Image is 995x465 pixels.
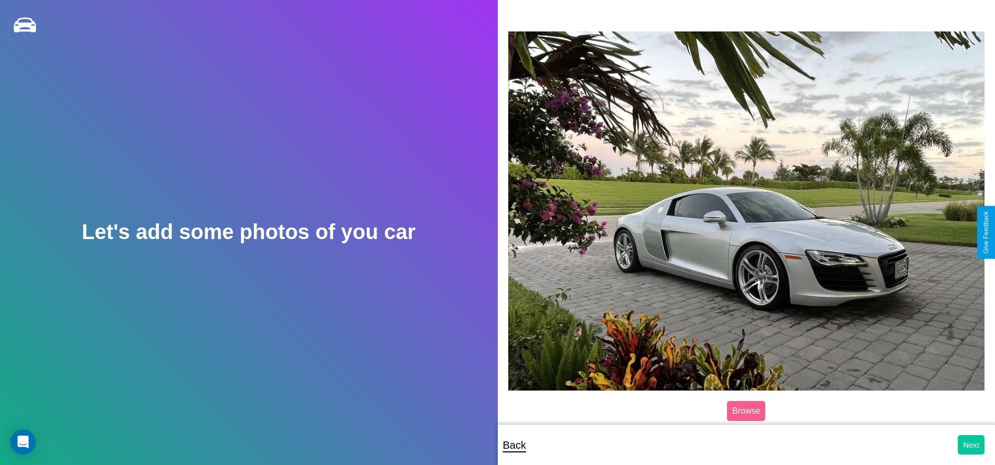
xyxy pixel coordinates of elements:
[503,436,526,455] p: Back
[82,220,415,244] h2: Let's add some photos of you car
[10,429,36,455] div: Open Intercom Messenger
[727,401,765,421] label: Browse
[508,31,985,391] img: posted
[982,211,990,254] div: Give Feedback
[958,435,985,455] button: Next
